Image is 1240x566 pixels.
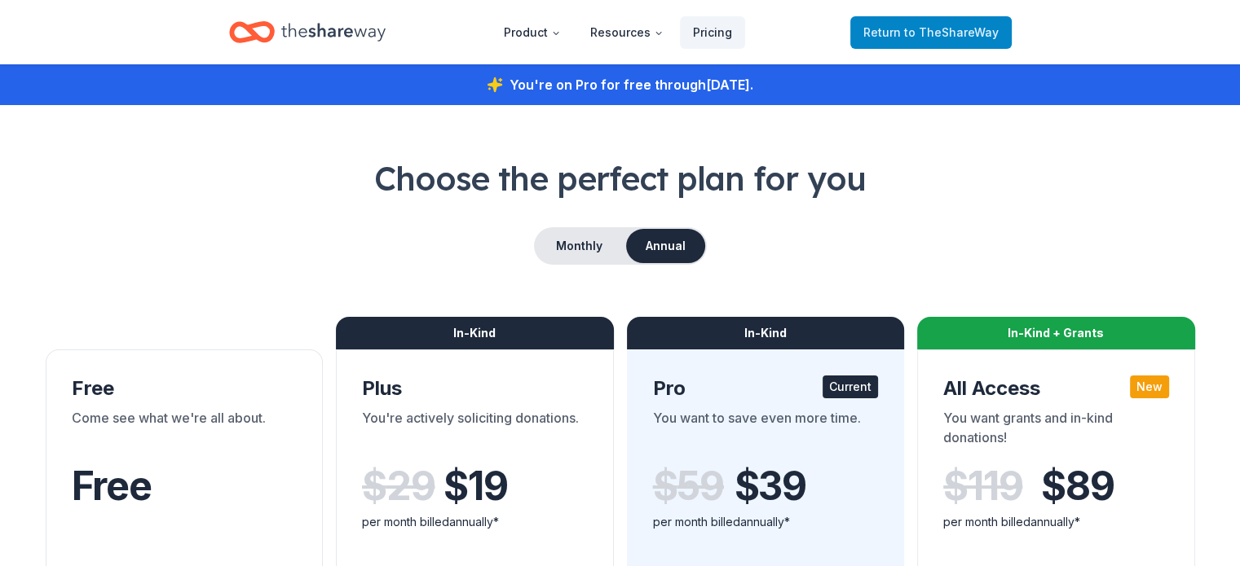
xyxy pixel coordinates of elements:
div: Come see what we're all about. [72,408,298,454]
span: $ 19 [443,463,507,509]
a: Pricing [680,16,745,49]
div: You're actively soliciting donations. [362,408,588,454]
div: In-Kind [627,317,905,349]
a: Home [229,13,386,51]
span: Free [72,462,152,510]
div: You want grants and in-kind donations! [943,408,1169,454]
button: Monthly [536,229,623,263]
div: You want to save even more time. [653,408,879,454]
h1: Choose the perfect plan for you [39,156,1201,201]
div: In-Kind + Grants [917,317,1195,349]
div: In-Kind [336,317,614,349]
div: per month billed annually* [943,512,1169,532]
div: Current [823,375,878,398]
div: Free [72,375,298,401]
span: to TheShareWay [904,25,999,39]
button: Annual [626,229,705,263]
div: Plus [362,375,588,401]
div: All Access [943,375,1169,401]
div: per month billed annually* [653,512,879,532]
nav: Main [491,13,745,51]
span: $ 39 [735,463,806,509]
button: Resources [577,16,677,49]
span: $ 89 [1041,463,1114,509]
span: Return [863,23,999,42]
a: Returnto TheShareWay [850,16,1012,49]
button: Product [491,16,574,49]
div: New [1130,375,1169,398]
div: per month billed annually* [362,512,588,532]
div: Pro [653,375,879,401]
